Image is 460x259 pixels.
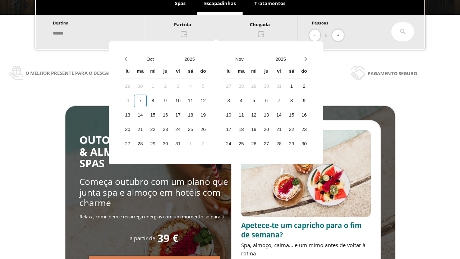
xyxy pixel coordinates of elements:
div: 1 [184,138,197,150]
div: lu [121,65,134,78]
div: 21 [134,123,147,136]
div: do [298,65,310,78]
div: 30 [260,80,273,93]
div: 15 [147,109,159,122]
div: 2 [159,80,172,93]
span: O melhor presente para o descanso e a saúde [26,69,143,77]
div: 9 [298,95,310,107]
div: 31 [273,80,285,93]
div: 19 [197,109,210,122]
span: 39 € [157,232,179,244]
div: 17 [172,109,184,122]
div: 5 [248,95,260,107]
div: 13 [260,109,273,122]
div: 10 [172,95,184,107]
div: 8 [285,95,298,107]
div: 29 [121,80,134,93]
div: 2 [197,138,210,150]
div: 2 [298,80,310,93]
div: 1 [147,80,159,93]
div: vi [273,65,285,78]
div: 26 [197,123,210,136]
div: 23 [159,123,172,136]
span: Pagamento seguro [368,69,417,77]
div: 30 [134,80,147,93]
div: 6 [260,95,273,107]
div: sá [184,65,197,78]
div: 18 [235,123,248,136]
div: Calendar days [222,80,310,150]
div: 20 [260,123,273,136]
div: 7 [273,95,285,107]
button: Open months overlay [219,53,260,65]
span: Apetece-te um capricho para o fim de semana? [241,221,362,240]
div: 22 [285,123,298,136]
div: 28 [235,80,248,93]
div: 26 [248,138,260,150]
div: 25 [184,123,197,136]
div: 17 [222,123,235,136]
div: 12 [197,95,210,107]
button: Previous month [121,53,130,65]
span: 0 [325,31,327,39]
button: Open years overlay [170,53,210,65]
div: 11 [184,95,197,107]
button: Open months overlay [130,53,170,65]
div: 5 [197,80,210,93]
div: 1 [285,80,298,93]
span: Spa, almoço, calma... e um mimo antes de voltar à rotina [241,241,365,257]
div: 27 [260,138,273,150]
div: ma [235,65,248,78]
div: sá [285,65,298,78]
div: 3 [172,80,184,93]
span: Pessoas [312,20,328,26]
div: Calendar wrapper [222,65,310,150]
div: 22 [147,123,159,136]
div: 13 [121,109,134,122]
div: 9 [159,95,172,107]
span: a partir de [130,235,155,242]
span: Começa outubro com um plano que junta spa e almoço em hotéis com charme [79,176,228,209]
div: 7 [134,95,147,107]
div: 21 [273,123,285,136]
div: 4 [235,95,248,107]
div: 31 [172,138,184,150]
div: vi [172,65,184,78]
div: 27 [121,138,134,150]
img: promo-sprunch.ElVl7oUD.webp [241,130,371,217]
div: 24 [172,123,184,136]
button: Next month [302,53,310,65]
div: 11 [235,109,248,122]
div: ma [134,65,147,78]
div: 8 [147,95,159,107]
div: 20 [121,123,134,136]
div: 25 [235,138,248,150]
div: mi [147,65,159,78]
div: 30 [298,138,310,150]
div: 24 [222,138,235,150]
span: OUTONO SABOROSO: RELAX & ALMOÇO NOS MELHORES SPAS [79,133,226,171]
div: 29 [248,80,260,93]
div: mi [248,65,260,78]
div: Calendar days [121,80,210,150]
div: 19 [248,123,260,136]
div: 27 [222,80,235,93]
span: Relaxa, come bem e recarrega energias com um momento só para ti [79,213,224,220]
div: 6 [121,95,134,107]
button: - [309,29,320,41]
div: lu [222,65,235,78]
div: 3 [222,95,235,107]
div: 16 [298,109,310,122]
div: 29 [285,138,298,150]
div: 15 [285,109,298,122]
div: 12 [248,109,260,122]
div: 16 [159,109,172,122]
div: ju [159,65,172,78]
div: 28 [134,138,147,150]
button: + [332,29,344,41]
div: 14 [134,109,147,122]
div: Calendar wrapper [121,65,210,150]
div: 29 [147,138,159,150]
button: Open years overlay [260,53,302,65]
div: 14 [273,109,285,122]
